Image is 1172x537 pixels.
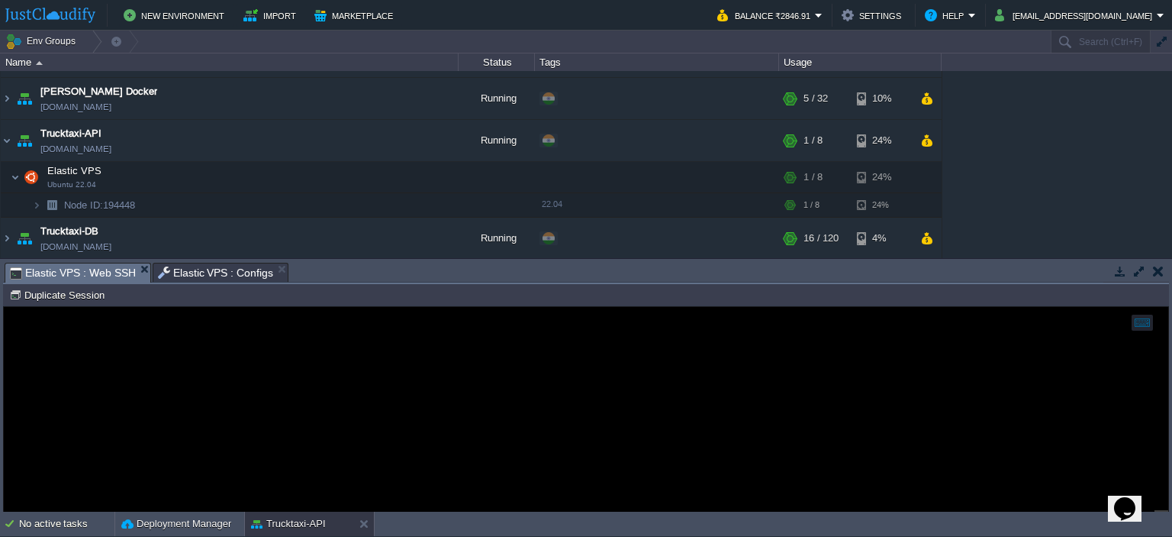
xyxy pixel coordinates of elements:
button: Trucktaxi-API [251,516,326,532]
button: Balance ₹2846.91 [717,6,815,24]
img: AMDAwAAAACH5BAEAAAAALAAAAAABAAEAAAICRAEAOw== [1,218,13,259]
img: AMDAwAAAACH5BAEAAAAALAAAAAABAAEAAAICRAEAOw== [41,193,63,217]
img: AMDAwAAAACH5BAEAAAAALAAAAAABAAEAAAICRAEAOw== [1,120,13,161]
img: AMDAwAAAACH5BAEAAAAALAAAAAABAAEAAAICRAEAOw== [14,218,35,259]
div: Status [459,53,534,71]
span: Ubuntu 22.04 [47,180,96,189]
img: AMDAwAAAACH5BAEAAAAALAAAAAABAAEAAAICRAEAOw== [14,120,35,161]
div: Tags [536,53,778,71]
div: 5 / 32 [803,78,828,119]
div: 4% [857,218,906,259]
button: Deployment Manager [121,516,231,532]
div: 24% [857,193,906,217]
img: AMDAwAAAACH5BAEAAAAALAAAAAABAAEAAAICRAEAOw== [21,162,42,192]
div: 16 / 120 [803,218,839,259]
a: Elastic VPSUbuntu 22.04 [46,165,104,176]
a: [PERSON_NAME] Docker [40,84,157,99]
div: 1 / 8 [803,120,823,161]
div: 1 / 8 [803,193,819,217]
button: Import [243,6,301,24]
img: AMDAwAAAACH5BAEAAAAALAAAAAABAAEAAAICRAEAOw== [32,193,41,217]
img: AMDAwAAAACH5BAEAAAAALAAAAAABAAEAAAICRAEAOw== [11,162,20,192]
button: New Environment [124,6,229,24]
div: 1 / 8 [803,162,823,192]
div: Running [459,78,535,119]
div: 24% [857,162,906,192]
a: [DOMAIN_NAME] [40,99,111,115]
img: AMDAwAAAACH5BAEAAAAALAAAAAABAAEAAAICRAEAOw== [36,61,43,65]
img: JustCloudify [5,8,95,23]
a: Node ID:194448 [63,199,137,212]
div: 24% [857,120,906,161]
button: Settings [842,6,906,24]
button: Help [925,6,968,24]
div: Usage [780,53,941,71]
div: Running [459,218,535,259]
iframe: chat widget [1108,476,1157,522]
a: Trucktaxi-API [40,126,101,141]
button: Marketplace [314,6,398,24]
div: Name [2,53,458,71]
span: 194448 [63,199,137,212]
span: Node ID: [64,199,103,211]
img: AMDAwAAAACH5BAEAAAAALAAAAAABAAEAAAICRAEAOw== [14,78,35,119]
span: [DOMAIN_NAME] [40,141,111,157]
span: [DOMAIN_NAME] [40,239,111,254]
button: Env Groups [5,31,81,52]
div: 10% [857,78,906,119]
div: Running [459,120,535,161]
a: Trucktaxi-DB [40,224,98,239]
span: Elastic VPS : Web SSH [10,264,136,283]
span: 22.04 [542,199,562,209]
span: Elastic VPS : Configs [158,264,274,282]
img: AMDAwAAAACH5BAEAAAAALAAAAAABAAEAAAICRAEAOw== [1,78,13,119]
div: No active tasks [19,512,114,536]
span: Elastic VPS [46,164,104,177]
button: Duplicate Session [9,288,109,302]
button: [EMAIL_ADDRESS][DOMAIN_NAME] [995,6,1157,24]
